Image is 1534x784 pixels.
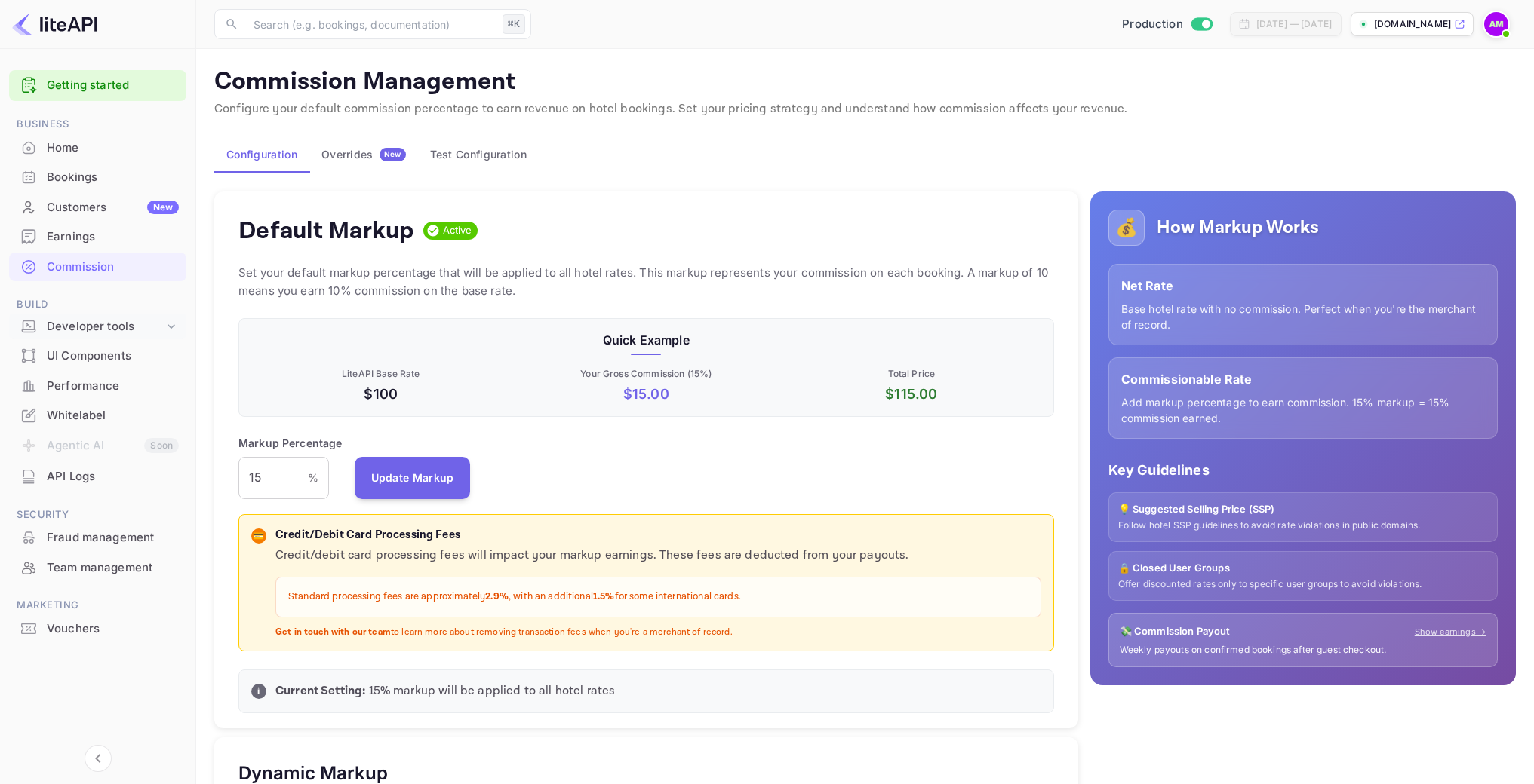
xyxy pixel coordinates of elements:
p: Add markup percentage to earn commission. 15% markup = 15% commission earned. [1121,394,1485,426]
p: Base hotel rate with no commission. Perfect when you're the merchant of record. [1121,301,1485,332]
div: Developer tools [9,314,186,340]
h4: Default Markup [238,216,414,246]
p: Total Price [782,367,1041,381]
p: Quick Example [251,331,1041,349]
div: Home [47,139,179,157]
p: $ 115.00 [782,384,1041,404]
button: Collapse navigation [85,745,112,772]
span: New [380,149,406,159]
div: Developer tools [47,318,164,335]
p: Commission Management [214,67,1516,97]
p: Credit/debit card processing fees will impact your markup earnings. These fees are deducted from ... [275,547,1041,565]
div: Earnings [9,222,186,252]
p: Standard processing fees are approximately , with an additional for some international cards. [288,590,1028,605]
strong: Get in touch with our team [275,626,391,638]
p: Configure your default commission percentage to earn revenue on hotel bookings. Set your pricing ... [214,100,1516,118]
div: ⌘K [503,14,525,34]
p: LiteAPI Base Rate [251,367,511,381]
div: UI Components [9,341,186,371]
span: Active [437,223,478,238]
a: Performance [9,372,186,400]
div: Team management [47,559,179,577]
strong: 2.9% [485,590,509,603]
p: Key Guidelines [1108,460,1498,480]
p: Offer discounted rates only to specific user groups to avoid violations. [1118,578,1488,591]
p: Weekly payouts on confirmed bookings after guest checkout. [1120,644,1486,657]
p: [DOMAIN_NAME] [1374,17,1451,31]
button: Test Configuration [418,136,539,173]
div: Bookings [9,163,186,192]
span: Production [1122,16,1183,33]
div: UI Components [47,348,179,365]
div: Commission [47,259,179,276]
p: $100 [251,384,511,404]
div: New [147,201,179,214]
span: Build [9,296,186,313]
a: UI Components [9,341,186,369]
div: Bookings [47,169,179,186]
strong: Current Setting: [275,683,365,699]
p: Commissionable Rate [1121,370,1485,388]
div: Whitelabel [9,401,186,430]
div: Vouchers [9,614,186,644]
a: Commission [9,253,186,280]
p: Follow hotel SSP guidelines to avoid rate violations in public domains. [1118,519,1488,532]
div: Vouchers [47,620,179,638]
h5: How Markup Works [1157,216,1319,240]
a: Fraud management [9,523,186,551]
div: Performance [47,378,179,395]
div: Customers [47,199,179,216]
a: Vouchers [9,614,186,642]
img: Ajanthan Mani [1484,12,1508,36]
span: Security [9,507,186,523]
div: Home [9,133,186,163]
img: LiteAPI logo [12,12,97,36]
p: 💳 [253,529,264,543]
p: 🔒 Closed User Groups [1118,561,1488,576]
p: Markup Percentage [238,435,343,451]
a: Home [9,133,186,161]
p: Credit/Debit Card Processing Fees [275,527,1041,544]
div: Commission [9,253,186,282]
a: API Logs [9,462,186,490]
a: Show earnings → [1415,626,1486,639]
a: Team management [9,553,186,581]
strong: 1.5% [593,590,615,603]
input: Search (e.g. bookings, documentation) [244,9,496,39]
button: Configuration [214,136,309,173]
div: Earnings [47,228,179,246]
p: Set your default markup percentage that will be applied to all hotel rates. This markup represent... [238,264,1054,300]
div: Fraud management [47,529,179,547]
div: Team management [9,553,186,583]
a: Earnings [9,222,186,250]
div: Overrides [321,148,406,161]
div: Whitelabel [47,407,179,424]
p: Net Rate [1121,277,1485,295]
div: Fraud management [9,523,186,553]
div: [DATE] — [DATE] [1256,17,1332,31]
div: Switch to Sandbox mode [1116,16,1218,33]
p: i [257,684,260,698]
a: Getting started [47,77,179,94]
span: Business [9,116,186,133]
p: 💸 Commission Payout [1120,624,1231,639]
div: CustomersNew [9,193,186,222]
span: Marketing [9,597,186,614]
a: CustomersNew [9,193,186,221]
a: Bookings [9,163,186,191]
p: to learn more about removing transaction fees when you're a merchant of record. [275,626,1041,639]
input: 0 [238,457,308,499]
div: Getting started [9,70,186,101]
p: 15 % markup will be applied to all hotel rates [275,682,1041,700]
p: % [308,470,318,485]
p: $ 15.00 [517,384,776,404]
div: Performance [9,372,186,401]
div: API Logs [9,462,186,492]
p: Your Gross Commission ( 15 %) [517,367,776,381]
a: Whitelabel [9,401,186,429]
button: Update Markup [355,457,471,499]
p: 💡 Suggested Selling Price (SSP) [1118,502,1488,517]
div: API Logs [47,468,179,485]
p: 💰 [1115,214,1138,241]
